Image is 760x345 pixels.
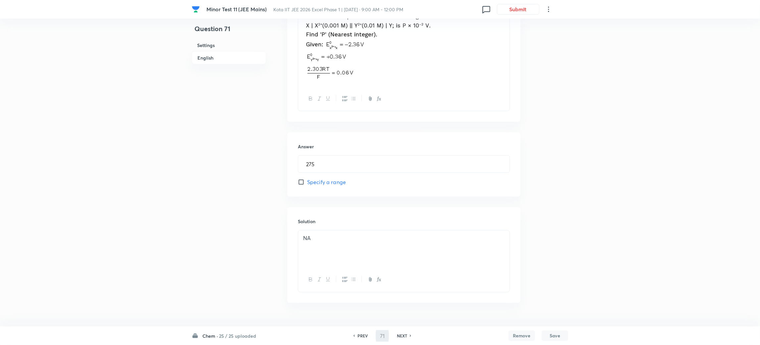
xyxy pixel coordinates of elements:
button: Submit [497,4,539,15]
h4: Question 71 [192,24,266,39]
h6: Settings [192,39,266,51]
h6: English [192,51,266,64]
img: 26-09-25-12:33:05-PM [303,12,476,81]
h6: Answer [298,143,510,150]
button: Save [542,330,568,341]
h6: Chem · [202,332,218,339]
a: Company Logo [192,5,201,13]
h6: NEXT [397,333,407,339]
span: Minor Test 11 (JEE Mains) [206,6,267,13]
button: Remove [509,330,535,341]
input: Option choice [298,156,510,172]
span: Kota IIT JEE 2026 Excel Phase 1 | [DATE] · 9:00 AM - 12:00 PM [274,6,404,13]
p: NA [303,234,505,242]
img: Company Logo [192,5,200,13]
h6: Solution [298,218,510,225]
h6: 25 / 25 uploaded [219,332,256,339]
span: Specify a range [307,178,346,186]
h6: PREV [357,333,368,339]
